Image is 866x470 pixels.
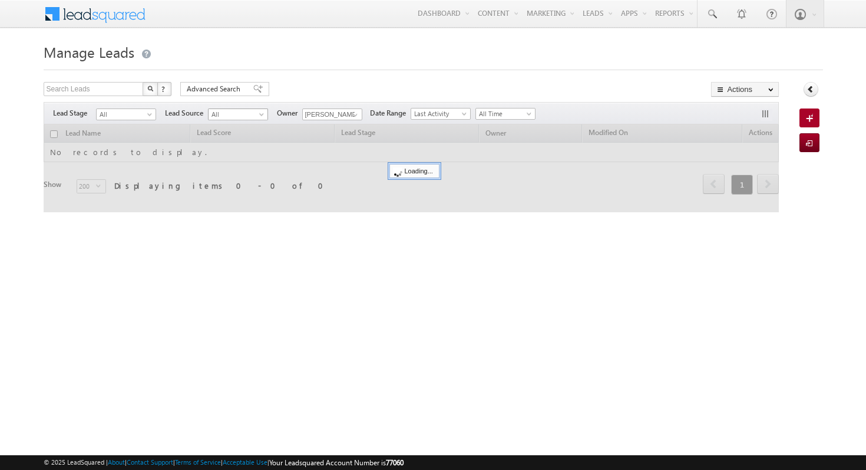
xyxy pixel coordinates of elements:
span: Lead Source [165,108,208,119]
a: Terms of Service [175,458,221,466]
span: Date Range [370,108,411,119]
a: All [96,109,156,120]
span: Your Leadsquared Account Number is [269,458,404,467]
div: Loading... [389,164,439,178]
span: Last Activity [411,109,467,119]
button: Actions [711,82,779,97]
span: Advanced Search [187,84,244,94]
img: Search [147,86,153,91]
a: All Time [475,108,536,120]
a: Contact Support [127,458,173,466]
a: All [208,109,268,120]
a: Last Activity [411,108,471,120]
span: All Time [476,109,532,119]
a: Show All Items [346,109,361,121]
span: All [97,109,153,120]
span: Lead Stage [53,108,96,119]
span: All [209,109,265,120]
span: Manage Leads [44,42,134,61]
a: Acceptable Use [223,458,267,466]
span: Owner [277,108,302,119]
span: © 2025 LeadSquared | | | | | [44,457,404,468]
button: ? [157,82,171,96]
span: ? [161,84,167,94]
a: About [108,458,125,466]
input: Type to Search [302,109,362,120]
span: 77060 [386,458,404,467]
